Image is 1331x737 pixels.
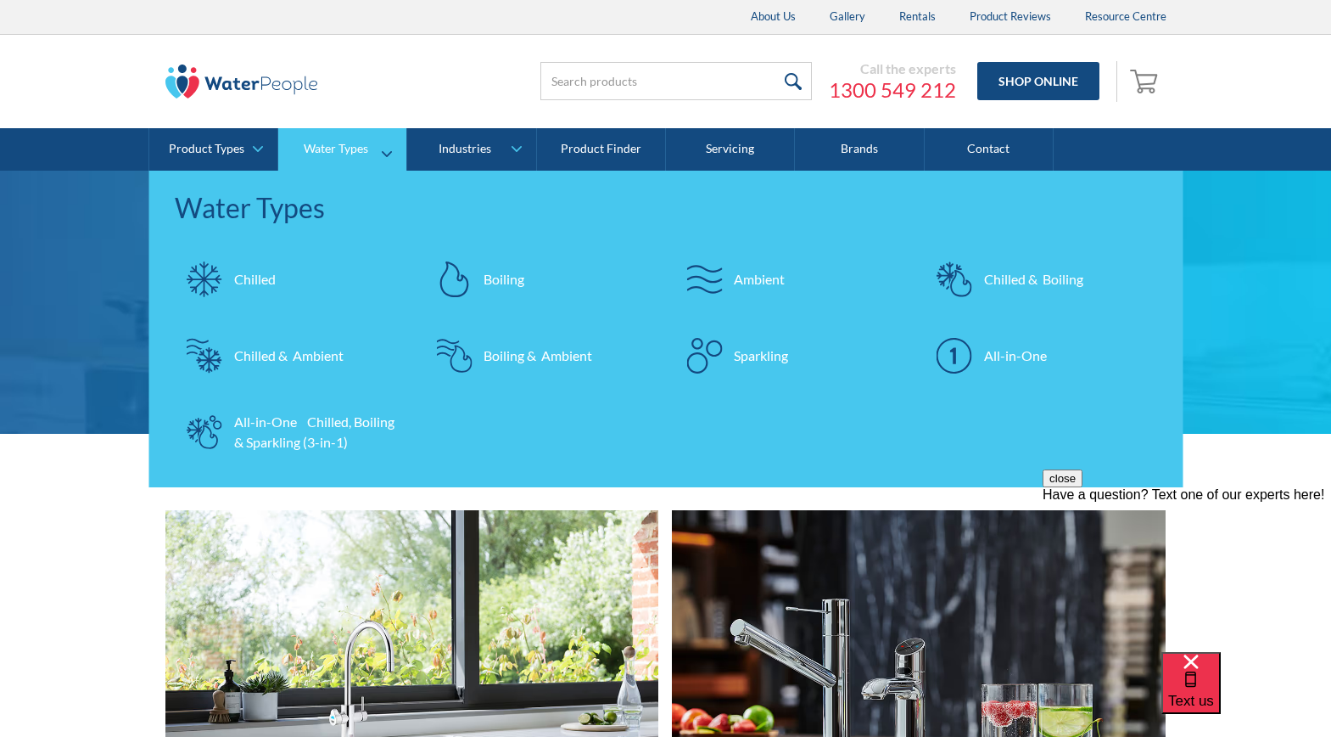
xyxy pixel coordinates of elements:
[537,128,666,171] a: Product Finder
[925,250,1158,309] a: Chilled & Boiling
[234,269,276,290] div: Chilled
[674,326,908,385] a: Sparkling
[175,250,408,309] a: Chilled
[169,142,244,156] div: Product Types
[165,65,318,98] img: The Water People
[984,269,1083,290] div: Chilled & Boiling
[304,142,368,156] div: Water Types
[175,402,408,462] a: All-in-One Chilled, Boiling & Sparkling (3-in-1)
[977,62,1099,100] a: Shop Online
[734,269,785,290] div: Ambient
[234,346,344,366] div: Chilled & Ambient
[925,326,1158,385] a: All-in-One
[829,60,956,77] div: Call the experts
[175,326,408,385] a: Chilled & Ambient
[175,188,1158,228] div: Water Types
[540,62,812,100] input: Search products
[1126,61,1166,102] a: Open empty cart
[795,128,924,171] a: Brands
[234,412,400,453] div: All-in-One Chilled, Boiling & Sparkling (3-in-1)
[925,128,1054,171] a: Contact
[484,346,592,366] div: Boiling & Ambient
[484,269,524,290] div: Boiling
[149,171,1183,487] nav: Water Types
[424,326,657,385] a: Boiling & Ambient
[424,250,657,309] a: Boiling
[1043,470,1331,673] iframe: podium webchat widget prompt
[666,128,795,171] a: Servicing
[984,346,1047,366] div: All-in-One
[149,128,277,171] a: Product Types
[278,128,406,171] a: Water Types
[734,346,788,366] div: Sparkling
[407,128,535,171] a: Industries
[439,142,491,156] div: Industries
[1161,652,1331,737] iframe: podium webchat widget bubble
[1130,67,1162,94] img: shopping cart
[829,77,956,103] a: 1300 549 212
[674,250,908,309] a: Ambient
